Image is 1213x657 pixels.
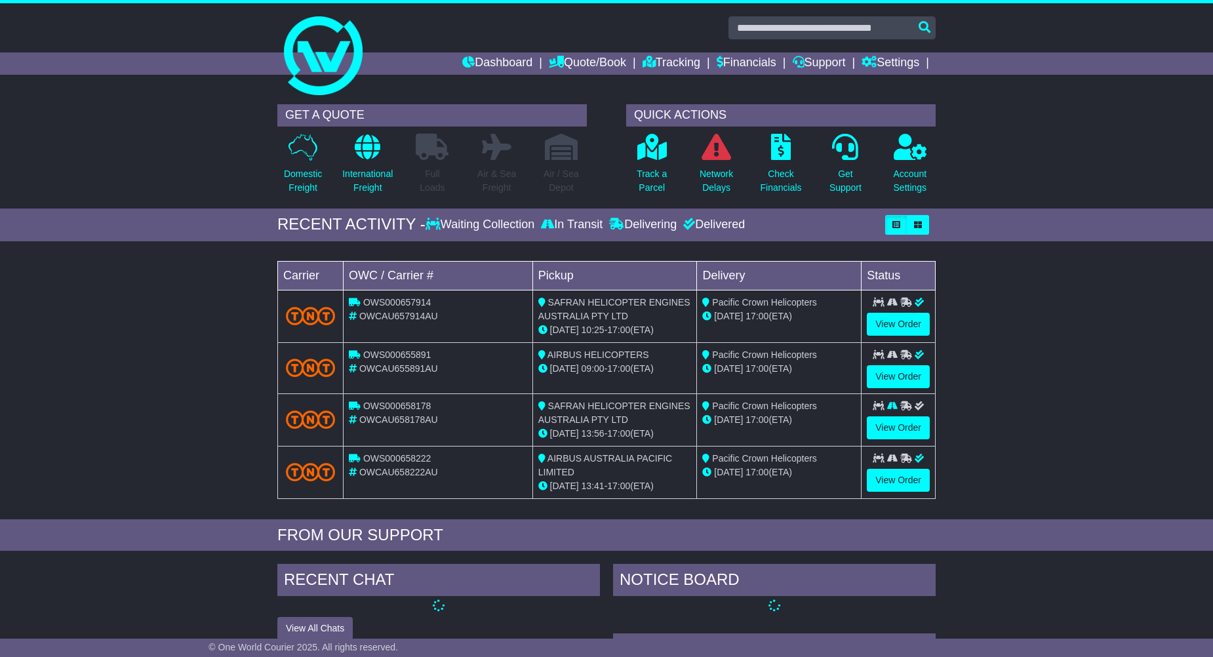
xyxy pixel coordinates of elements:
span: AIRBUS AUSTRALIA PACIFIC LIMITED [538,453,672,477]
span: Pacific Crown Helicopters [712,297,817,308]
p: Network Delays [700,167,733,195]
span: [DATE] [714,414,743,425]
span: OWS000658222 [363,453,431,464]
span: OWCAU655891AU [359,363,438,374]
div: FROM OUR SUPPORT [277,526,936,545]
p: Account Settings [894,167,927,195]
div: RECENT CHAT [277,564,600,599]
td: Status [862,261,936,290]
span: OWCAU657914AU [359,311,438,321]
img: TNT_Domestic.png [286,410,335,428]
div: Delivered [680,218,745,232]
span: SAFRAN HELICOPTER ENGINES AUSTRALIA PTY LTD [538,401,690,425]
span: 13:41 [582,481,605,491]
a: DomesticFreight [283,133,323,202]
div: GET A QUOTE [277,104,587,127]
a: View Order [867,313,930,336]
div: (ETA) [702,413,856,427]
span: Pacific Crown Helicopters [712,401,817,411]
p: Air & Sea Freight [477,167,516,195]
span: AIRBUS HELICOPTERS [547,349,649,360]
p: Air / Sea Depot [544,167,579,195]
span: 17:00 [746,311,768,321]
span: OWS000658178 [363,401,431,411]
td: Carrier [278,261,344,290]
p: Track a Parcel [637,167,667,195]
a: View Order [867,365,930,388]
span: © One World Courier 2025. All rights reserved. [209,642,398,652]
span: [DATE] [550,481,579,491]
button: View All Chats [277,617,353,640]
a: Tracking [643,52,700,75]
span: OWCAU658222AU [359,467,438,477]
span: [DATE] [550,428,579,439]
div: (ETA) [702,309,856,323]
a: AccountSettings [893,133,928,202]
img: TNT_Domestic.png [286,359,335,376]
span: 17:00 [746,414,768,425]
span: 10:25 [582,325,605,335]
a: View Order [867,416,930,439]
span: [DATE] [714,467,743,477]
div: QUICK ACTIONS [626,104,936,127]
a: Quote/Book [549,52,626,75]
a: NetworkDelays [699,133,734,202]
a: CheckFinancials [760,133,803,202]
span: 17:00 [746,467,768,477]
div: (ETA) [702,466,856,479]
a: InternationalFreight [342,133,393,202]
span: 17:00 [746,363,768,374]
td: Pickup [532,261,697,290]
span: 17:00 [607,481,630,491]
a: View Order [867,469,930,492]
span: 13:56 [582,428,605,439]
div: (ETA) [702,362,856,376]
p: Check Financials [761,167,802,195]
span: OWS000657914 [363,297,431,308]
span: SAFRAN HELICOPTER ENGINES AUSTRALIA PTY LTD [538,297,690,321]
span: 09:00 [582,363,605,374]
div: - (ETA) [538,323,692,337]
p: International Freight [342,167,393,195]
span: Pacific Crown Helicopters [712,453,817,464]
td: Delivery [697,261,862,290]
span: OWCAU658178AU [359,414,438,425]
div: In Transit [538,218,606,232]
img: TNT_Domestic.png [286,463,335,481]
div: - (ETA) [538,427,692,441]
a: GetSupport [829,133,862,202]
div: - (ETA) [538,362,692,376]
a: Support [793,52,846,75]
div: Waiting Collection [426,218,538,232]
div: RECENT ACTIVITY - [277,215,426,234]
a: Track aParcel [636,133,667,202]
div: Delivering [606,218,680,232]
span: 17:00 [607,363,630,374]
span: 17:00 [607,325,630,335]
td: OWC / Carrier # [344,261,533,290]
img: TNT_Domestic.png [286,307,335,325]
p: Get Support [829,167,862,195]
span: OWS000655891 [363,349,431,360]
span: [DATE] [714,311,743,321]
p: Full Loads [416,167,448,195]
span: [DATE] [714,363,743,374]
a: Financials [717,52,776,75]
span: Pacific Crown Helicopters [712,349,817,360]
span: 17:00 [607,428,630,439]
p: Domestic Freight [284,167,322,195]
a: Settings [862,52,919,75]
span: [DATE] [550,363,579,374]
div: - (ETA) [538,479,692,493]
span: [DATE] [550,325,579,335]
a: Dashboard [462,52,532,75]
div: NOTICE BOARD [613,564,936,599]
